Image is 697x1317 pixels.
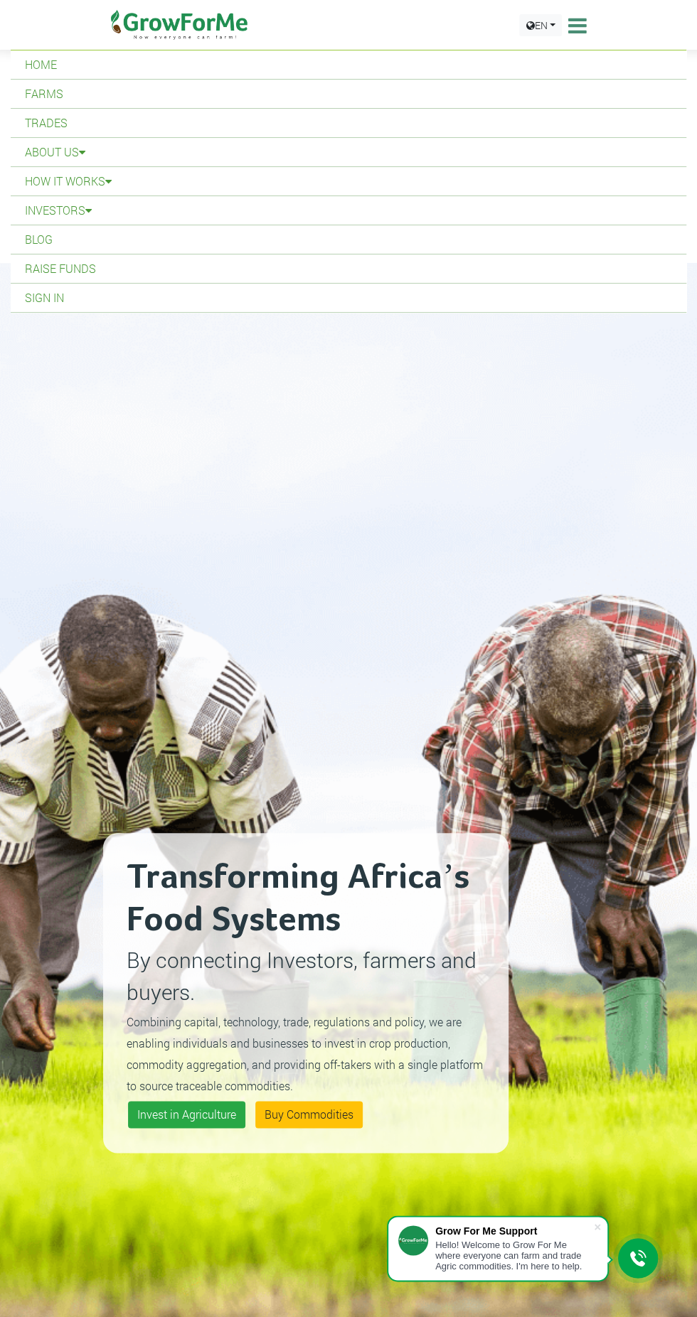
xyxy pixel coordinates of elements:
[11,254,686,283] a: Raise Funds
[11,80,686,108] a: Farms
[11,167,686,195] a: How it Works
[11,50,686,79] a: Home
[127,1014,483,1093] small: Combining capital, technology, trade, regulations and policy, we are enabling individuals and bus...
[11,225,686,254] a: Blog
[128,1101,245,1128] a: Invest in Agriculture
[435,1240,593,1272] div: Hello! Welcome to Grow For Me where everyone can farm and trade Agric commodities. I'm here to help.
[255,1101,363,1128] a: Buy Commodities
[127,856,485,942] h2: Transforming Africa’s Food Systems
[11,138,686,166] a: About Us
[11,109,686,137] a: Trades
[519,14,562,36] a: EN
[435,1225,593,1237] div: Grow For Me Support
[11,196,686,225] a: Investors
[11,284,686,312] a: Sign In
[127,944,485,1008] p: By connecting Investors, farmers and buyers.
